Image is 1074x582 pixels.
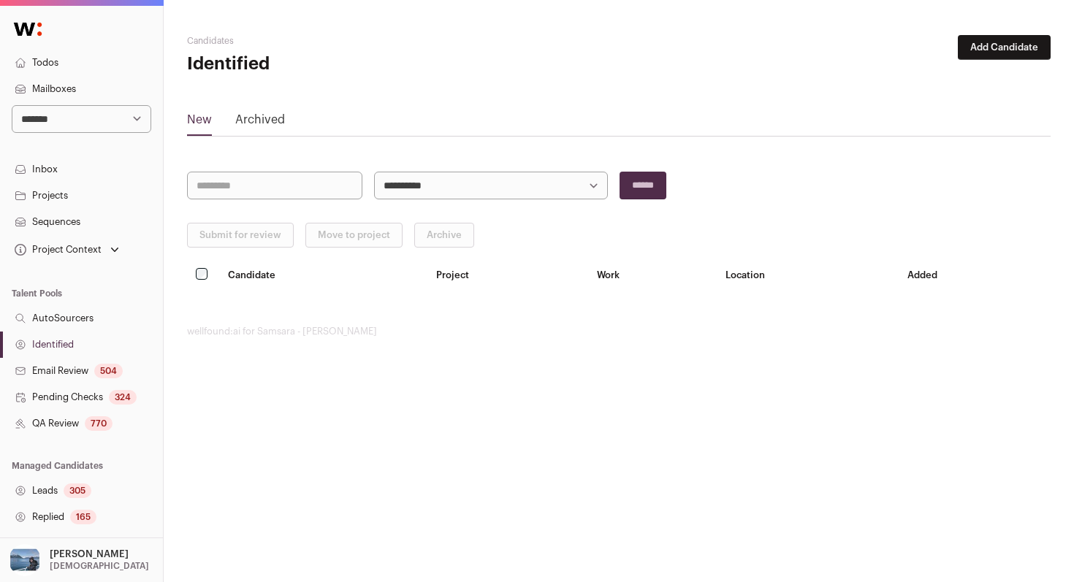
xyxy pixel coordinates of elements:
a: New [187,111,212,134]
div: 324 [109,390,137,405]
p: [DEMOGRAPHIC_DATA] [50,560,149,572]
div: 504 [94,364,123,378]
div: 165 [70,510,96,524]
button: Open dropdown [12,240,122,260]
footer: wellfound:ai for Samsara - [PERSON_NAME] [187,326,1051,337]
th: Project [427,259,589,291]
a: Archived [235,111,285,134]
th: Added [899,259,1051,291]
th: Work [588,259,717,291]
div: Project Context [12,244,102,256]
button: Open dropdown [6,544,152,576]
h1: Identified [187,53,475,76]
div: 305 [64,483,91,498]
p: [PERSON_NAME] [50,548,129,560]
th: Candidate [219,259,427,291]
button: Add Candidate [958,35,1051,60]
img: Wellfound [6,15,50,44]
h2: Candidates [187,35,475,47]
th: Location [717,259,899,291]
img: 17109629-medium_jpg [9,544,41,576]
div: 770 [85,416,113,431]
